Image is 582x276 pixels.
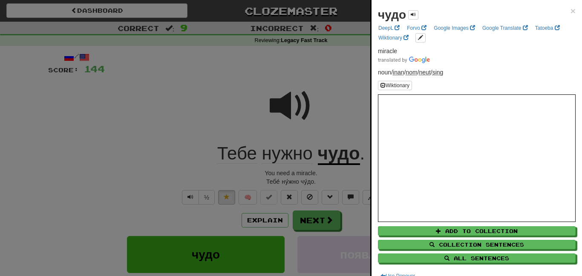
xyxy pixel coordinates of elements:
button: All Sentences [378,253,576,263]
a: Google Images [431,23,478,33]
p: noun / [378,68,576,77]
span: / [406,69,419,76]
a: Wiktionary [376,33,411,43]
span: / [393,69,406,76]
span: / [419,69,432,76]
a: Tatoeba [533,23,562,33]
img: Color short [378,57,430,63]
abbr: Gender: Neuter gender [419,69,431,76]
span: miracle [378,48,397,54]
strong: чудо [378,8,406,21]
a: Google Translate [480,23,530,33]
button: edit links [415,33,426,43]
span: × [570,6,576,16]
button: Close [570,6,576,15]
abbr: Case: Nominative / direct [406,69,417,76]
abbr: Animacy: Inanimate [393,69,404,76]
button: Add to Collection [378,226,576,236]
a: DeepL [376,23,402,33]
abbr: Number: Singular number [432,69,444,76]
button: Wiktionary [378,81,412,90]
a: Forvo [404,23,429,33]
button: Collection Sentences [378,240,576,249]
